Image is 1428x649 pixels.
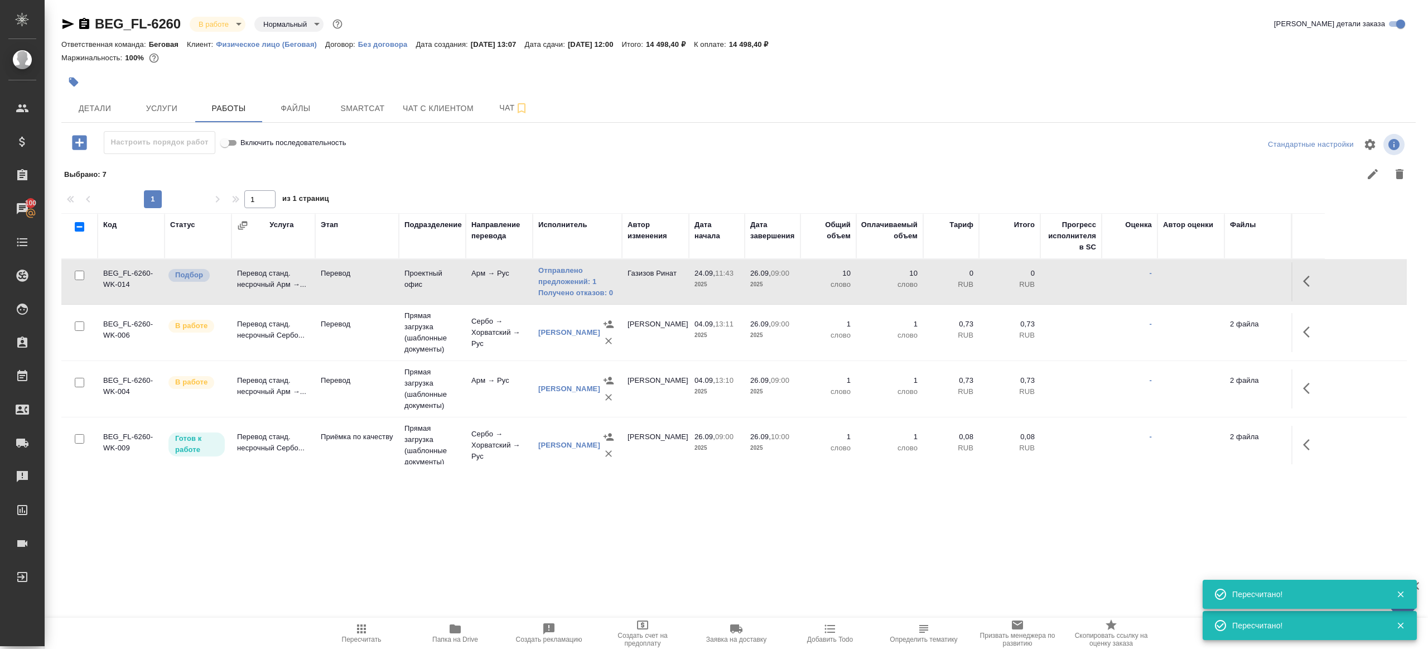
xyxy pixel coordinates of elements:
[515,102,528,115] svg: Подписаться
[771,320,789,328] p: 09:00
[170,219,195,230] div: Статус
[600,445,617,462] button: Удалить
[1230,319,1286,330] p: 2 файла
[321,375,393,386] p: Перевод
[771,269,789,277] p: 09:00
[195,20,232,29] button: В работе
[240,137,346,148] span: Включить последовательность
[715,269,734,277] p: 11:43
[646,40,694,49] p: 14 498,40 ₽
[1150,269,1152,277] a: -
[98,262,165,301] td: BEG_FL-6260-WK-014
[466,369,533,408] td: Арм → Рус
[416,40,470,49] p: Дата создания:
[64,131,95,154] button: Добавить работу
[538,287,616,299] a: Получено отказов: 0
[231,262,315,301] td: Перевод станд. несрочный Арм →...
[269,102,322,116] span: Файлы
[61,54,125,62] p: Маржинальность:
[342,636,382,643] span: Пересчитать
[1296,319,1323,345] button: Здесь прячутся важные кнопки
[622,369,689,408] td: [PERSON_NAME]
[103,219,117,230] div: Код
[694,219,739,242] div: Дата начала
[806,431,851,443] p: 1
[538,384,600,393] a: [PERSON_NAME]
[1296,268,1323,295] button: Здесь прячутся важные кнопки
[315,618,408,649] button: Пересчитать
[694,40,729,49] p: К оплате:
[568,40,622,49] p: [DATE] 12:00
[806,443,851,454] p: слово
[98,369,165,408] td: BEG_FL-6260-WK-004
[68,102,122,116] span: Детали
[715,376,734,384] p: 13:10
[862,319,918,330] p: 1
[806,319,851,330] p: 1
[750,219,795,242] div: Дата завершения
[175,270,203,281] p: Подбор
[231,369,315,408] td: Перевод станд. несрочный Арм →...
[985,319,1035,330] p: 0,73
[929,431,973,443] p: 0,08
[985,330,1035,341] p: RUB
[862,443,918,454] p: слово
[175,377,208,388] p: В работе
[1230,431,1286,443] p: 2 файла
[538,328,600,336] a: [PERSON_NAME]
[321,219,338,230] div: Этап
[1232,620,1379,631] div: Пересчитано!
[466,262,533,301] td: Арм → Рус
[1071,632,1151,647] span: Скопировать ссылку на оценку заказа
[1150,376,1152,384] a: -
[269,219,293,230] div: Услуга
[862,375,918,386] p: 1
[985,279,1035,290] p: RUB
[466,423,533,468] td: Сербо → Хорватский → Рус
[694,432,715,441] p: 26.09,
[516,636,582,643] span: Создать рекламацию
[167,319,226,334] div: Исполнитель выполняет работу
[706,636,766,643] span: Заявка на доставку
[689,618,783,649] button: Заявка на доставку
[538,441,600,449] a: [PERSON_NAME]
[628,219,683,242] div: Автор изменения
[175,433,218,455] p: Готов к работе
[98,313,165,352] td: BEG_FL-6260-WK-006
[502,618,596,649] button: Создать рекламацию
[321,431,393,443] p: Приёмка по качеству
[321,268,393,279] p: Перевод
[694,279,739,290] p: 2025
[694,386,739,397] p: 2025
[929,330,973,341] p: RUB
[877,618,971,649] button: Определить тематику
[750,330,795,341] p: 2025
[862,330,918,341] p: слово
[403,102,474,116] span: Чат с клиентом
[399,305,466,360] td: Прямая загрузка (шаблонные документы)
[149,40,187,49] p: Беговая
[1296,375,1323,402] button: Здесь прячутся важные кнопки
[1274,18,1385,30] span: [PERSON_NAME] детали заказа
[750,443,795,454] p: 2025
[694,443,739,454] p: 2025
[1230,375,1286,386] p: 2 файла
[929,319,973,330] p: 0,73
[325,40,358,49] p: Договор:
[750,320,771,328] p: 26.09,
[408,618,502,649] button: Папка на Drive
[600,389,617,406] button: Удалить
[596,618,689,649] button: Создать счет на предоплату
[1357,131,1383,158] span: Настроить таблицу
[3,195,42,223] a: 100
[985,375,1035,386] p: 0,73
[216,40,325,49] p: Физическое лицо (Беговая)
[771,432,789,441] p: 10:00
[985,386,1035,397] p: RUB
[471,40,525,49] p: [DATE] 13:07
[806,268,851,279] p: 10
[18,198,44,209] span: 100
[750,269,771,277] p: 26.09,
[1232,589,1379,600] div: Пересчитано!
[929,443,973,454] p: RUB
